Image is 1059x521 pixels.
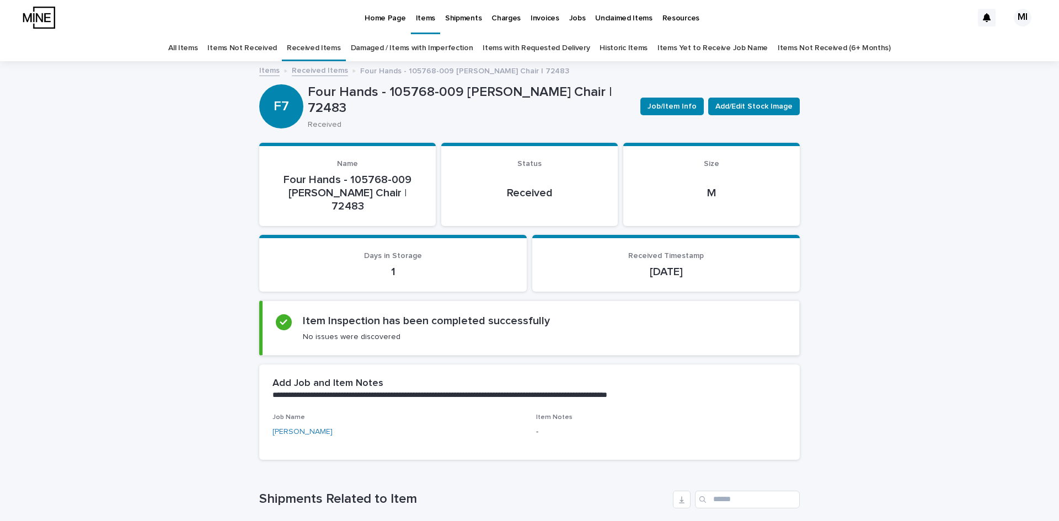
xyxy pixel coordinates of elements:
span: Received Timestamp [628,252,704,260]
input: Search [695,491,800,508]
p: [DATE] [545,265,787,278]
p: M [637,186,787,200]
span: Size [704,160,719,168]
button: Job/Item Info [640,98,704,115]
p: Four Hands - 105768-009 [PERSON_NAME] Chair | 72483 [308,84,632,116]
a: All Items [168,35,197,61]
p: Received [454,186,605,200]
a: Items Yet to Receive Job Name [657,35,768,61]
span: Status [517,160,542,168]
a: [PERSON_NAME] [272,426,333,438]
p: No issues were discovered [303,332,400,342]
a: Received Items [292,63,348,76]
h1: Shipments Related to Item [259,491,668,507]
p: - [536,426,787,438]
img: NOz8IMT83QcQluRdrd-eKaoRzI0IhcShwm_PqrkWE08 [22,7,55,29]
span: Item Notes [536,414,573,421]
a: Items Not Received (6+ Months) [778,35,891,61]
h2: Item Inspection has been completed successfully [303,314,550,327]
p: Four Hands - 105768-009 [PERSON_NAME] Chair | 72483 [360,64,569,76]
p: Four Hands - 105768-009 [PERSON_NAME] Chair | 72483 [272,173,422,213]
span: Job/Item Info [648,101,697,112]
button: Add/Edit Stock Image [708,98,800,115]
span: Days in Storage [364,252,422,260]
div: MI [1014,9,1031,26]
h2: Add Job and Item Notes [272,378,383,390]
a: Damaged / Items with Imperfection [351,35,473,61]
a: Items Not Received [207,35,276,61]
a: Historic Items [600,35,648,61]
a: Items [259,63,280,76]
a: Received Items [287,35,341,61]
span: Add/Edit Stock Image [715,101,793,112]
a: Items with Requested Delivery [483,35,590,61]
span: Name [337,160,358,168]
span: Job Name [272,414,305,421]
p: Received [308,120,627,130]
p: 1 [272,265,514,278]
div: F7 [259,54,303,114]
